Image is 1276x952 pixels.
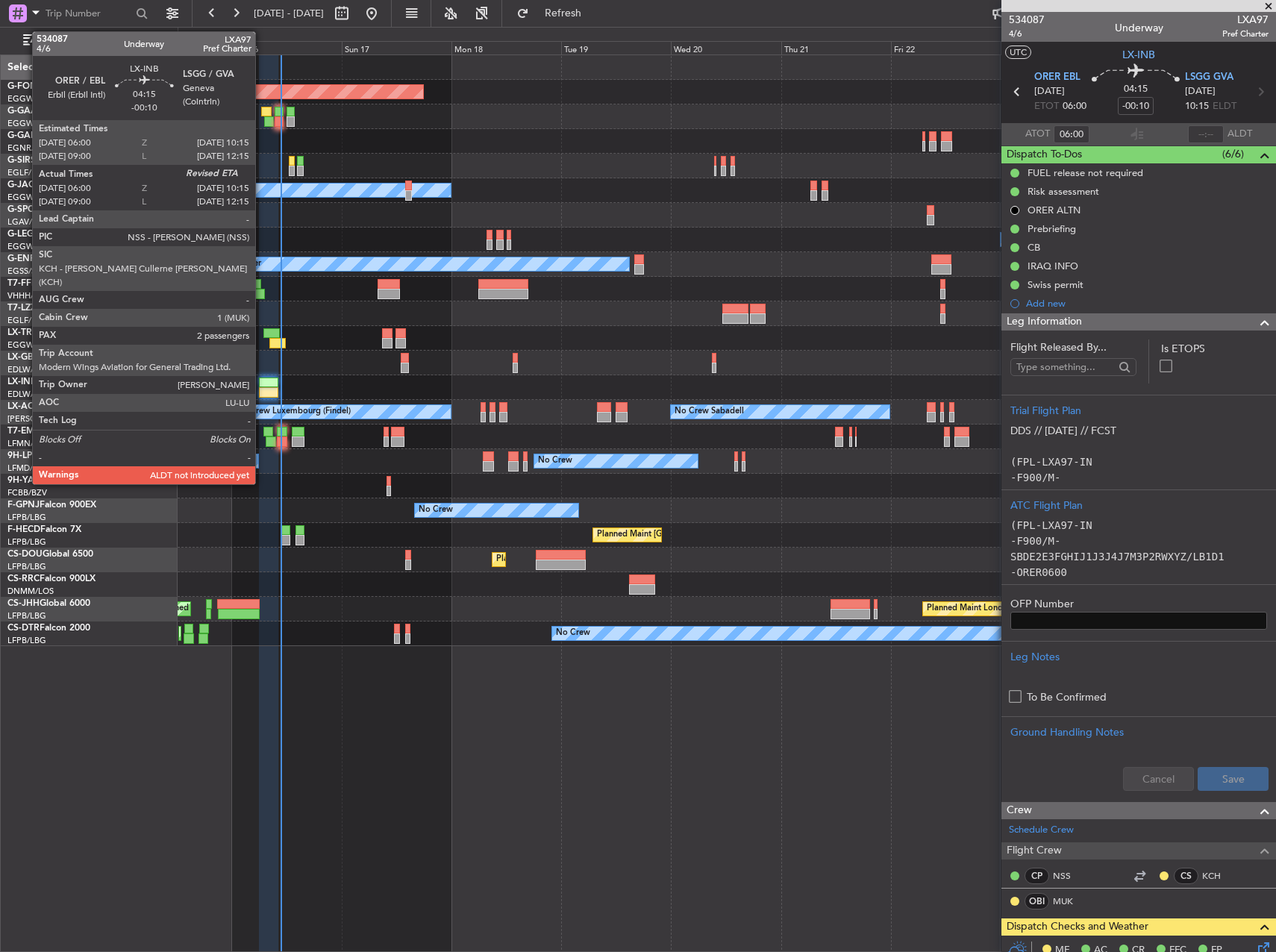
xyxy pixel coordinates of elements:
span: ORER EBL [1034,70,1080,85]
a: LFPB/LBG [7,610,46,621]
a: EGLF/FAB [7,167,46,178]
label: Is ETOPS [1161,341,1267,357]
a: CS-DTRFalcon 2000 [7,624,90,633]
a: LFPB/LBG [7,536,46,548]
span: Only With Activity [39,36,157,46]
span: (6/6) [1222,146,1244,162]
a: T7-FFIFalcon 7X [7,279,75,288]
a: EGNR/CEG [7,143,52,154]
span: G-GAAL [7,107,42,116]
a: EGGW/LTN [7,339,52,351]
a: G-ENRGPraetor 600 [7,254,93,263]
a: KCH [1202,869,1236,883]
span: G-SIRS [7,156,36,165]
span: CS-JHH [7,599,40,608]
a: [PERSON_NAME]/QSA [7,413,96,425]
a: EGGW/LTN [7,93,52,104]
a: CS-RRCFalcon 900LX [7,574,96,583]
a: EDLW/DTM [7,364,51,375]
div: Tue 19 [561,41,671,54]
span: [DATE] [1034,84,1065,99]
div: Risk assessment [1028,185,1099,198]
div: No Crew Sabadell [675,401,744,423]
span: G-JAGA [7,181,42,190]
div: Leg Notes [1010,649,1267,665]
div: Owner [236,253,261,275]
div: CP [1025,868,1049,884]
a: G-SPCYLegacy 650 [7,205,87,214]
span: LX-INB [1122,47,1155,63]
div: Sun 17 [342,41,451,54]
button: Refresh [510,1,599,25]
span: G-ENRG [7,254,43,263]
a: CS-DOUGlobal 6500 [7,550,93,559]
code: -F900/M-SBDE2E3FGHIJ1J3J4J7M3P2RWXYZ/LB1D1 [1010,535,1225,563]
div: [DATE] [181,30,206,43]
span: LX-GBH [7,353,40,362]
span: T7-EMI [7,427,37,436]
a: 9H-LPZLegacy 500 [7,451,85,460]
div: ORER ALTN [1028,204,1080,216]
a: LX-INBFalcon 900EX EASy II [7,378,125,386]
div: Planned Maint [GEOGRAPHIC_DATA] ([GEOGRAPHIC_DATA]) [496,548,731,571]
a: EGGW/LTN [7,192,52,203]
a: LX-GBHFalcon 7X [7,353,81,362]
a: EGGW/LTN [7,118,52,129]
div: CS [1174,868,1198,884]
span: F-HECD [7,525,40,534]
span: [DATE] - [DATE] [254,7,324,20]
div: Planned Maint [GEOGRAPHIC_DATA] ([GEOGRAPHIC_DATA]) [597,524,832,546]
a: EGLF/FAB [7,315,46,326]
div: ATC Flight Plan [1010,498,1267,513]
code: -ORER0600 [1010,566,1067,578]
span: 04:15 [1124,82,1148,97]
a: EGSS/STN [7,266,47,277]
a: MUK [1053,895,1086,908]
span: Flight Released By... [1010,339,1136,355]
a: LFPB/LBG [7,512,46,523]
div: Thu 21 [781,41,891,54]
div: Add new [1026,297,1269,310]
a: Schedule Crew [1009,823,1074,838]
span: LXA97 [1222,12,1269,28]
div: Prebriefing [1028,222,1076,235]
input: Type something... [1016,356,1114,378]
span: Pref Charter [1222,28,1269,40]
span: T7-FFI [7,279,34,288]
span: 534087 [1009,12,1045,28]
span: LSGG GVA [1185,70,1233,85]
span: CS-DTR [7,624,40,633]
span: G-SPCY [7,205,40,214]
button: UTC [1005,46,1031,59]
a: G-SIRSCitation Excel [7,156,93,165]
span: G-GARE [7,131,42,140]
div: Sat 16 [232,41,342,54]
div: Sat 23 [1001,41,1110,54]
span: Crew [1007,802,1032,819]
span: Leg Information [1007,313,1082,331]
span: CS-DOU [7,550,43,559]
a: CS-JHHGlobal 6000 [7,599,90,608]
div: FUEL release not required [1028,166,1143,179]
a: G-GAALCessna Citation XLS+ [7,107,131,116]
a: LFMD/CEQ [7,463,51,474]
div: OBI [1025,893,1049,909]
span: ATOT [1025,127,1050,142]
div: IRAQ INFO [1028,260,1078,272]
span: 10:15 [1185,99,1209,114]
a: T7-LZZIPraetor 600 [7,304,88,313]
a: DNMM/LOS [7,586,54,597]
span: ETOT [1034,99,1059,114]
a: EGGW/LTN [7,241,52,252]
span: G-LEGC [7,230,40,239]
label: To Be Confirmed [1027,689,1107,705]
div: Fri 22 [891,41,1001,54]
a: EDLW/DTM [7,389,51,400]
div: Mon 18 [451,41,561,54]
p: DDS // [DATE] // FCST [1010,423,1267,439]
input: --:-- [1054,125,1089,143]
a: LFMN/NCE [7,438,51,449]
span: ALDT [1227,127,1252,142]
div: No Crew [556,622,590,645]
span: 9H-YAA [7,476,41,485]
